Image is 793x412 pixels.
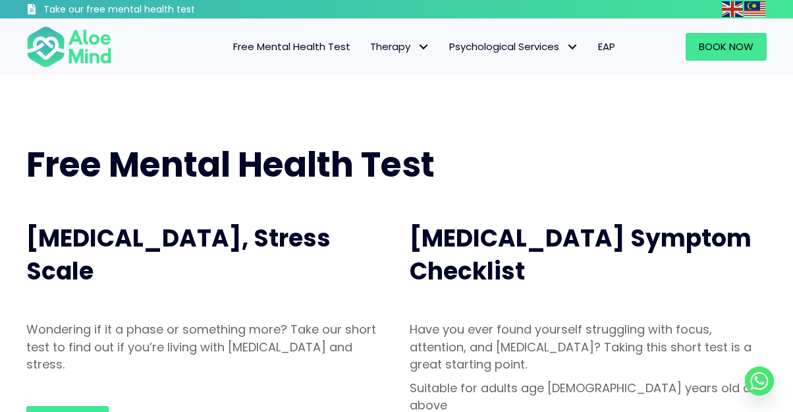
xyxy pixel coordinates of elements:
[722,1,744,16] a: English
[449,40,578,53] span: Psychological Services
[562,38,582,57] span: Psychological Services: submenu
[410,221,752,288] span: [MEDICAL_DATA] Symptom Checklist
[360,33,439,61] a: TherapyTherapy: submenu
[26,321,383,372] p: Wondering if it a phase or something more? Take our short test to find out if you’re living with ...
[598,40,615,53] span: EAP
[26,140,435,189] span: Free Mental Health Test
[414,38,433,57] span: Therapy: submenu
[233,40,350,53] span: Free Mental Health Test
[410,321,767,372] p: Have you ever found yourself struggling with focus, attention, and [MEDICAL_DATA]? Taking this sh...
[686,33,767,61] a: Book Now
[699,40,753,53] span: Book Now
[370,40,429,53] span: Therapy
[26,221,331,288] span: [MEDICAL_DATA], Stress Scale
[439,33,588,61] a: Psychological ServicesPsychological Services: submenu
[26,3,258,18] a: Take our free mental health test
[745,367,774,396] a: Whatsapp
[744,1,765,17] img: ms
[43,3,258,16] h3: Take our free mental health test
[722,1,743,17] img: en
[223,33,360,61] a: Free Mental Health Test
[126,33,626,61] nav: Menu
[26,25,112,69] img: Aloe mind Logo
[588,33,625,61] a: EAP
[744,1,767,16] a: Malay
